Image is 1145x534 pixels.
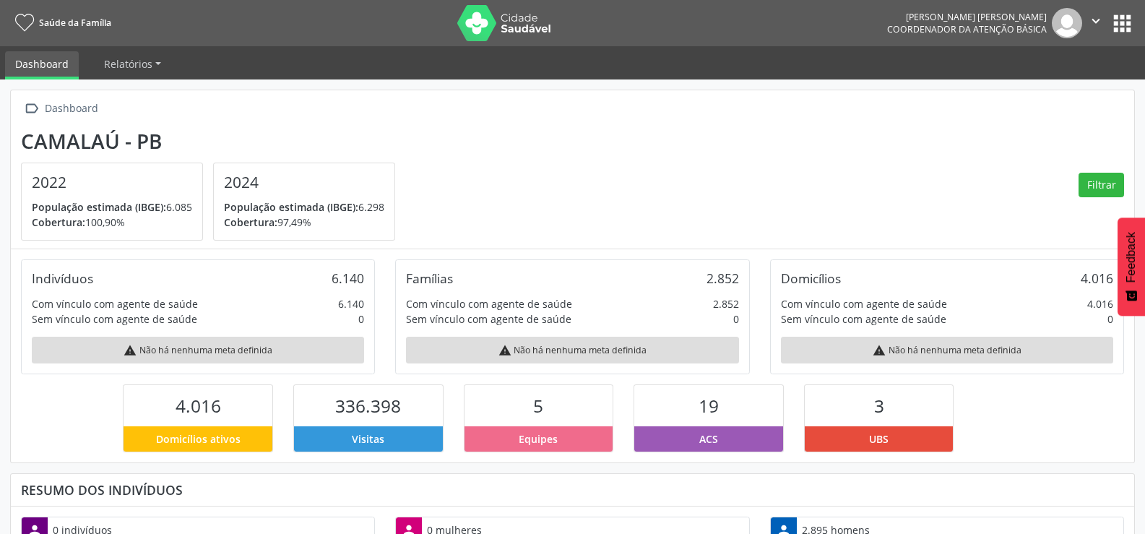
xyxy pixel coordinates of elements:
div: 0 [358,311,364,327]
span: Cobertura: [224,215,277,229]
span: Cobertura: [32,215,85,229]
div: Sem vínculo com agente de saúde [32,311,197,327]
div: 2.852 [713,296,739,311]
div: Camalaú - PB [21,129,405,153]
div: Com vínculo com agente de saúde [32,296,198,311]
div: Famílias [406,270,453,286]
div: Não há nenhuma meta definida [32,337,364,363]
a: Relatórios [94,51,171,77]
div: Domicílios [781,270,841,286]
a: Dashboard [5,51,79,79]
p: 6.085 [32,199,192,215]
a:  Dashboard [21,98,100,119]
button: apps [1110,11,1135,36]
h4: 2024 [224,173,384,191]
span: UBS [869,431,889,447]
span: Saúde da Família [39,17,111,29]
div: 6.140 [338,296,364,311]
div: 0 [733,311,739,327]
div: 6.140 [332,270,364,286]
div: Sem vínculo com agente de saúde [781,311,946,327]
div: 0 [1107,311,1113,327]
span: Domicílios ativos [156,431,241,447]
span: População estimada (IBGE): [224,200,358,214]
div: 4.016 [1081,270,1113,286]
img: img [1052,8,1082,38]
span: Feedback [1125,232,1138,283]
div: Não há nenhuma meta definida [406,337,738,363]
a: Saúde da Família [10,11,111,35]
span: ACS [699,431,718,447]
button: Feedback - Mostrar pesquisa [1118,218,1145,316]
div: Com vínculo com agente de saúde [781,296,947,311]
i:  [1088,13,1104,29]
div: 4.016 [1087,296,1113,311]
span: Equipes [519,431,558,447]
div: [PERSON_NAME] [PERSON_NAME] [887,11,1047,23]
i: warning [873,344,886,357]
div: Sem vínculo com agente de saúde [406,311,571,327]
span: População estimada (IBGE): [32,200,166,214]
p: 6.298 [224,199,384,215]
i:  [21,98,42,119]
button:  [1082,8,1110,38]
button: Filtrar [1079,173,1124,197]
span: 3 [874,394,884,418]
div: Não há nenhuma meta definida [781,337,1113,363]
i: warning [498,344,511,357]
span: 19 [699,394,719,418]
div: Indivíduos [32,270,93,286]
div: Com vínculo com agente de saúde [406,296,572,311]
div: Resumo dos indivíduos [21,482,1124,498]
p: 100,90% [32,215,192,230]
p: 97,49% [224,215,384,230]
i: warning [124,344,137,357]
div: 2.852 [707,270,739,286]
span: Relatórios [104,57,152,71]
span: 336.398 [335,394,401,418]
span: Coordenador da Atenção Básica [887,23,1047,35]
h4: 2022 [32,173,192,191]
div: Dashboard [42,98,100,119]
span: 4.016 [176,394,221,418]
span: Visitas [352,431,384,447]
span: 5 [533,394,543,418]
